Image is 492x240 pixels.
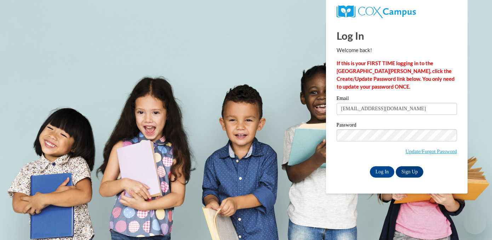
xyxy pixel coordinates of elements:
[337,96,457,103] label: Email
[370,166,395,178] input: Log In
[337,28,457,43] h1: Log In
[396,166,423,178] a: Sign Up
[337,122,457,129] label: Password
[337,46,457,54] p: Welcome back!
[464,212,486,234] iframe: Button to launch messaging window
[337,5,416,18] img: COX Campus
[337,5,457,18] a: COX Campus
[337,60,454,90] strong: If this is your FIRST TIME logging in to the [GEOGRAPHIC_DATA][PERSON_NAME], click the Create/Upd...
[405,149,457,154] a: Update/Forgot Password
